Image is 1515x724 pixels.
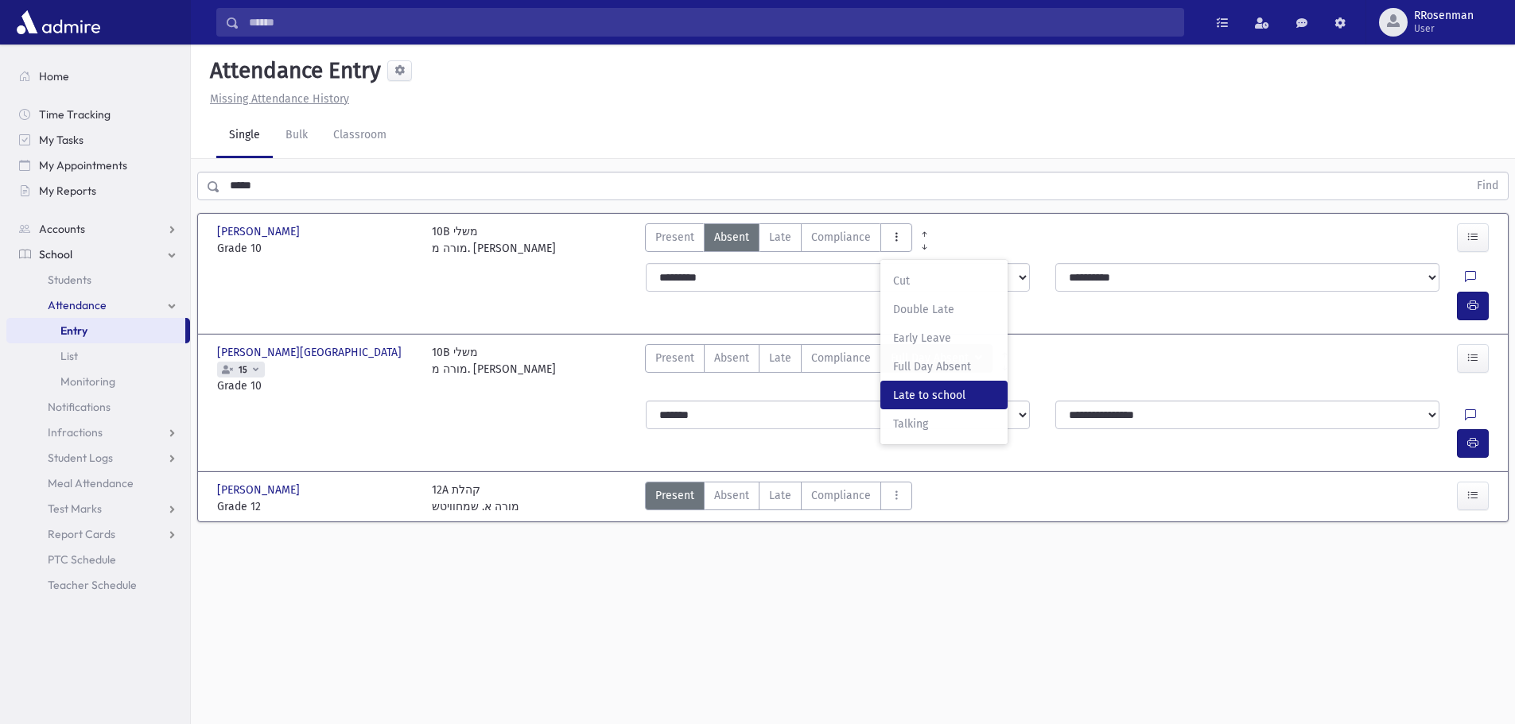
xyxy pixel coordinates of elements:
[1414,10,1474,22] span: RRosenman
[320,114,399,158] a: Classroom
[60,323,87,338] span: Entry
[893,358,995,375] span: Full Day Absent
[1414,22,1474,35] span: User
[645,223,912,257] div: AttTypes
[235,365,251,375] span: 15
[6,267,190,292] a: Students
[6,64,190,89] a: Home
[217,223,303,240] span: [PERSON_NAME]
[39,69,69,83] span: Home
[811,350,871,366] span: Compliance
[6,102,190,127] a: Time Tracking
[60,349,78,363] span: List
[432,482,519,515] div: 12A קהלת מורה א. שמחוויטש
[48,400,111,414] span: Notifications
[60,374,115,389] span: Monitoring
[6,394,190,420] a: Notifications
[811,487,871,504] span: Compliance
[6,318,185,343] a: Entry
[48,578,137,592] span: Teacher Schedule
[216,114,273,158] a: Single
[769,229,791,246] span: Late
[39,107,111,122] span: Time Tracking
[769,350,791,366] span: Late
[6,369,190,394] a: Monitoring
[6,547,190,572] a: PTC Schedule
[769,487,791,504] span: Late
[48,425,103,439] span: Infractions
[645,482,912,515] div: AttTypes
[6,153,190,178] a: My Appointments
[48,501,102,516] span: Test Marks
[6,496,190,521] a: Test Marks
[39,184,96,198] span: My Reports
[893,416,995,432] span: Talking
[6,445,190,470] a: Student Logs
[655,229,694,246] span: Present
[811,229,871,246] span: Compliance
[217,344,405,361] span: [PERSON_NAME][GEOGRAPHIC_DATA]
[6,343,190,369] a: List
[273,114,320,158] a: Bulk
[6,178,190,203] a: My Reports
[714,229,749,246] span: Absent
[217,498,416,515] span: Grade 12
[714,350,749,366] span: Absent
[48,451,113,465] span: Student Logs
[39,222,85,236] span: Accounts
[217,377,416,394] span: Grade 10
[6,127,190,153] a: My Tasks
[48,527,115,541] span: Report Cards
[217,240,416,257] span: Grade 10
[217,482,303,498] span: [PERSON_NAME]
[39,247,72,261] span: School
[655,350,694,366] span: Present
[893,387,995,404] span: Late to school
[48,476,134,490] span: Meal Attendance
[893,273,995,289] span: Cut
[432,223,556,257] div: 10B משלי מורה מ. [PERSON_NAME]
[1467,172,1508,199] button: Find
[432,344,556,394] div: 10B משלי מורה מ. [PERSON_NAME]
[239,8,1183,37] input: Search
[13,6,104,38] img: AdmirePro
[48,273,91,287] span: Students
[48,298,107,312] span: Attendance
[6,521,190,547] a: Report Cards
[204,92,349,106] a: Missing Attendance History
[6,470,190,496] a: Meal Attendance
[6,242,190,267] a: School
[210,92,349,106] u: Missing Attendance History
[893,301,995,318] span: Double Late
[714,487,749,504] span: Absent
[39,158,127,172] span: My Appointments
[6,572,190,598] a: Teacher Schedule
[6,420,190,445] a: Infractions
[645,344,993,394] div: AttTypes
[48,552,116,567] span: PTC Schedule
[6,216,190,242] a: Accounts
[204,57,381,84] h5: Attendance Entry
[655,487,694,504] span: Present
[39,133,84,147] span: My Tasks
[6,292,190,318] a: Attendance
[893,330,995,347] span: Early Leave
